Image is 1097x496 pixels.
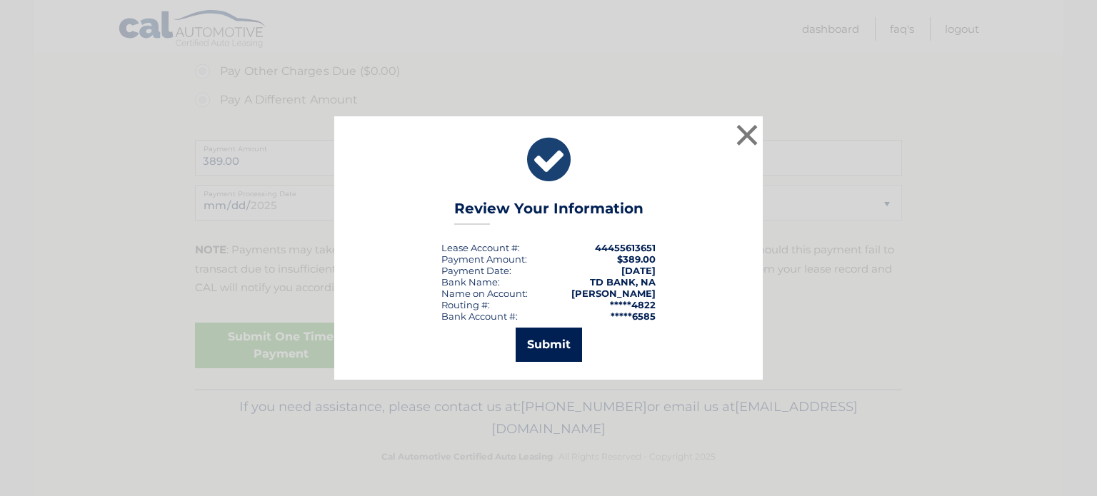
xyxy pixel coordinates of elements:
strong: TD BANK, NA [590,276,656,288]
div: Payment Amount: [441,253,527,265]
span: Payment Date [441,265,509,276]
span: [DATE] [621,265,656,276]
div: Bank Name: [441,276,500,288]
h3: Review Your Information [454,200,643,225]
button: Submit [516,328,582,362]
button: × [733,121,761,149]
strong: 44455613651 [595,242,656,253]
strong: [PERSON_NAME] [571,288,656,299]
span: $389.00 [617,253,656,265]
div: Lease Account #: [441,242,520,253]
div: : [441,265,511,276]
div: Routing #: [441,299,490,310]
div: Name on Account: [441,288,528,299]
div: Bank Account #: [441,310,518,322]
